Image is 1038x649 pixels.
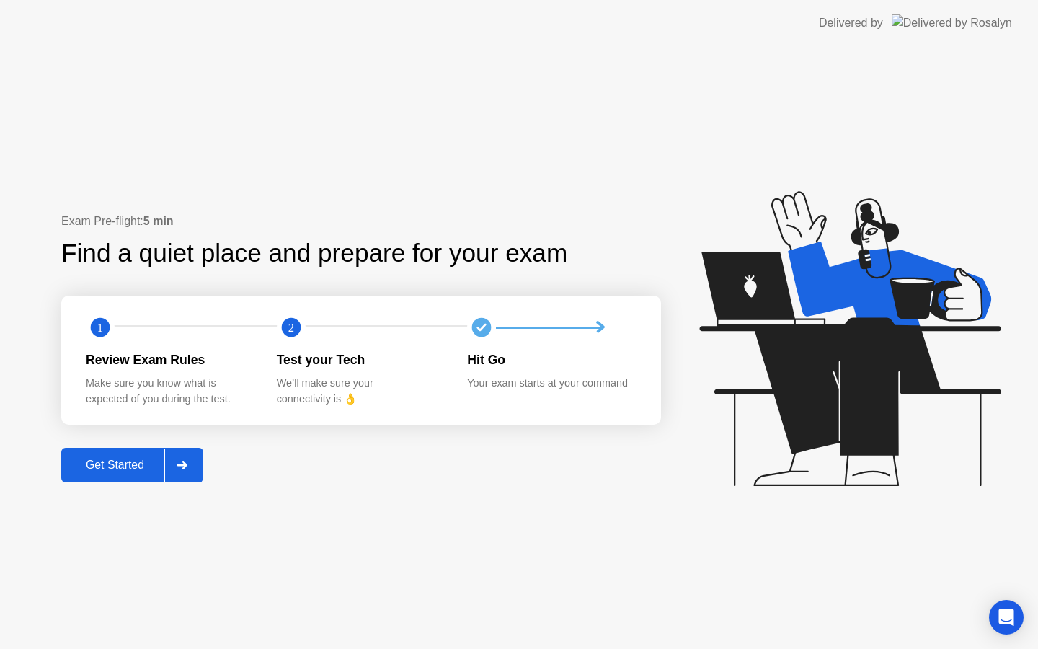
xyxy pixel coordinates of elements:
[61,213,661,230] div: Exam Pre-flight:
[467,350,635,369] div: Hit Go
[86,376,254,407] div: Make sure you know what is expected of you during the test.
[86,350,254,369] div: Review Exam Rules
[819,14,883,32] div: Delivered by
[277,350,445,369] div: Test your Tech
[61,448,203,482] button: Get Started
[66,459,164,472] div: Get Started
[989,600,1024,635] div: Open Intercom Messenger
[143,215,174,227] b: 5 min
[97,321,103,335] text: 1
[892,14,1012,31] img: Delivered by Rosalyn
[467,376,635,392] div: Your exam starts at your command
[61,234,569,273] div: Find a quiet place and prepare for your exam
[288,321,294,335] text: 2
[277,376,445,407] div: We’ll make sure your connectivity is 👌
